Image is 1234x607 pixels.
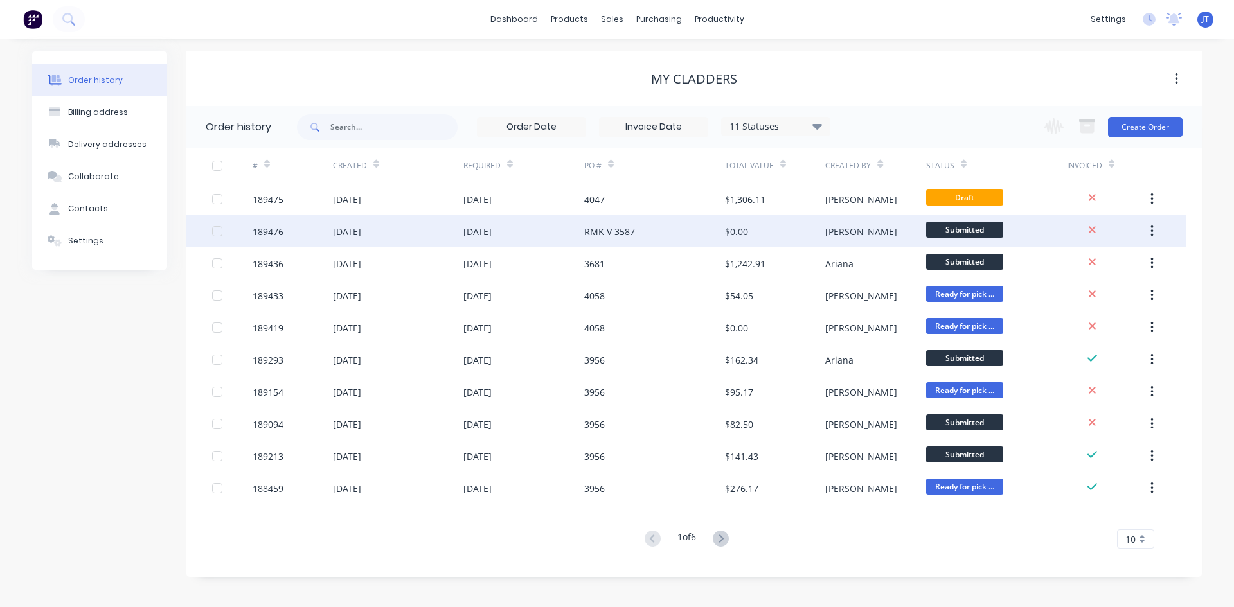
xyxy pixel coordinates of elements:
[484,10,544,29] a: dashboard
[926,446,1003,462] span: Submitted
[725,418,753,431] div: $82.50
[463,482,492,495] div: [DATE]
[253,321,283,335] div: 189419
[725,257,765,270] div: $1,242.91
[595,10,630,29] div: sales
[825,418,897,431] div: [PERSON_NAME]
[32,161,167,193] button: Collaborate
[32,96,167,128] button: Billing address
[463,160,501,172] div: Required
[68,171,119,182] div: Collaborate
[253,160,258,172] div: #
[463,385,492,399] div: [DATE]
[825,148,925,183] div: Created By
[68,107,128,118] div: Billing address
[725,160,774,172] div: Total Value
[333,257,361,270] div: [DATE]
[926,148,1067,183] div: Status
[1084,10,1132,29] div: settings
[1202,13,1209,25] span: JT
[688,10,751,29] div: productivity
[544,10,595,29] div: products
[825,321,897,335] div: [PERSON_NAME]
[825,353,854,367] div: Ariana
[333,418,361,431] div: [DATE]
[68,203,108,215] div: Contacts
[463,148,584,183] div: Required
[725,482,758,495] div: $276.17
[926,382,1003,398] span: Ready for pick ...
[825,225,897,238] div: [PERSON_NAME]
[1067,148,1147,183] div: Invoiced
[584,148,725,183] div: PO #
[32,64,167,96] button: Order history
[926,479,1003,495] span: Ready for pick ...
[677,530,696,549] div: 1 of 6
[926,160,954,172] div: Status
[333,482,361,495] div: [DATE]
[825,482,897,495] div: [PERSON_NAME]
[926,414,1003,430] span: Submitted
[584,160,602,172] div: PO #
[463,289,492,303] div: [DATE]
[725,193,765,206] div: $1,306.11
[926,189,1003,206] span: Draft
[333,289,361,303] div: [DATE]
[926,222,1003,238] span: Submitted
[68,139,147,150] div: Delivery addresses
[584,450,605,463] div: 3956
[463,450,492,463] div: [DATE]
[725,289,753,303] div: $54.05
[23,10,42,29] img: Factory
[333,225,361,238] div: [DATE]
[253,385,283,399] div: 189154
[206,119,271,135] div: Order history
[825,450,897,463] div: [PERSON_NAME]
[478,118,586,137] input: Order Date
[584,225,635,238] div: RMK V 3587
[333,193,361,206] div: [DATE]
[825,160,871,172] div: Created By
[926,286,1003,302] span: Ready for pick ...
[722,119,830,134] div: 11 Statuses
[253,193,283,206] div: 189475
[825,257,854,270] div: Ariana
[253,418,283,431] div: 189094
[926,318,1003,334] span: Ready for pick ...
[1108,117,1183,137] button: Create Order
[584,418,605,431] div: 3956
[725,353,758,367] div: $162.34
[825,385,897,399] div: [PERSON_NAME]
[68,75,123,86] div: Order history
[463,321,492,335] div: [DATE]
[600,118,708,137] input: Invoice Date
[725,225,748,238] div: $0.00
[825,289,897,303] div: [PERSON_NAME]
[32,193,167,225] button: Contacts
[253,482,283,495] div: 188459
[253,225,283,238] div: 189476
[584,482,605,495] div: 3956
[725,450,758,463] div: $141.43
[463,353,492,367] div: [DATE]
[333,353,361,367] div: [DATE]
[330,114,458,140] input: Search...
[463,193,492,206] div: [DATE]
[253,257,283,270] div: 189436
[68,235,103,247] div: Settings
[1125,532,1136,546] span: 10
[926,254,1003,270] span: Submitted
[333,160,367,172] div: Created
[253,450,283,463] div: 189213
[333,385,361,399] div: [DATE]
[463,418,492,431] div: [DATE]
[584,193,605,206] div: 4047
[584,257,605,270] div: 3681
[1067,160,1102,172] div: Invoiced
[651,71,737,87] div: My Cladders
[825,193,897,206] div: [PERSON_NAME]
[725,148,825,183] div: Total Value
[32,225,167,257] button: Settings
[333,450,361,463] div: [DATE]
[926,350,1003,366] span: Submitted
